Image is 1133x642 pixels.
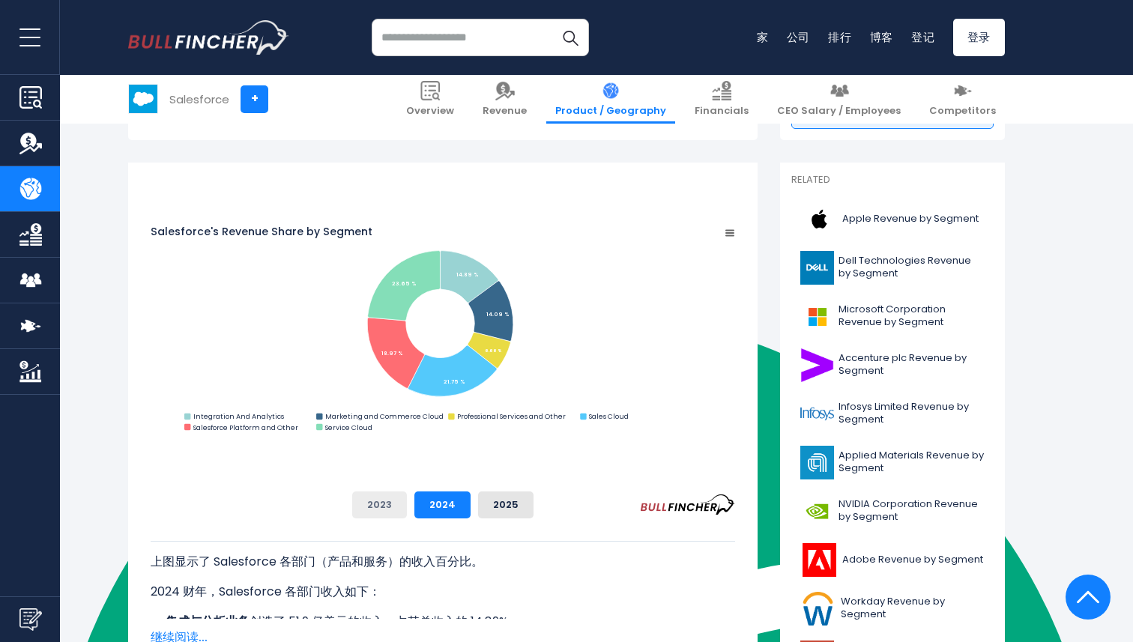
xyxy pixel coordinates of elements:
[839,352,985,378] span: Accenture plc Revenue by Segment
[695,105,749,118] span: Financials
[800,543,838,577] img: ADBE logo
[456,271,479,278] tspan: 14.89 %
[791,393,994,434] a: Infosys Limited Revenue by Segment
[193,423,298,432] text: Salesforce Platform and Other
[129,85,157,113] img: CRM logo
[169,91,229,108] div: Salesforce
[929,105,996,118] span: Competitors
[800,202,838,236] img: AAPL logo
[768,75,910,124] a: CEO Salary / Employees
[967,29,991,45] font: 登录
[800,494,834,528] img: NVDA logo
[791,539,994,581] a: Adobe Revenue by Segment
[800,446,834,479] img: AMAT logo
[444,378,465,385] tspan: 21.75 %
[555,105,666,118] span: Product / Geography
[800,300,834,333] img: MSFT logo
[800,348,834,382] img: ACN logo
[842,554,983,566] span: Adobe Revenue by Segment
[485,348,502,354] tspan: 6.66 %
[151,180,735,479] svg: Salesforce's Revenue Share by Segment
[128,20,289,55] img: bullfincher logo
[920,75,1005,124] a: Competitors
[325,412,444,422] text: Marketing and Commerce Cloud
[791,491,994,532] a: NVIDIA Corporation Revenue by Segment
[478,491,534,518] button: 2025
[457,412,566,422] text: Professional Services and Other
[828,29,852,45] a: 排行
[791,442,994,483] a: Applied Materials Revenue by Segment
[392,280,417,287] tspan: 23.65 %
[841,596,985,621] span: Workday Revenue by Segment
[589,412,629,422] text: Sales Cloud
[839,498,985,524] span: NVIDIA Corporation Revenue by Segment
[166,613,250,630] b: 集成与分析业务
[911,29,935,45] a: 登记
[352,491,407,518] button: 2023
[128,20,289,55] a: Go to homepage
[791,588,994,629] a: Workday Revenue by Segment
[791,174,994,187] p: Related
[151,553,483,570] font: 上图显示了 Salesforce 各部门（产品和服务）的收入百分比。
[397,75,463,124] a: Overview
[193,412,284,422] text: Integration And Analytics
[839,449,985,475] span: Applied Materials Revenue by Segment
[686,75,758,124] a: Financials
[800,592,836,626] img: WDAY logo
[791,296,994,337] a: Microsoft Corporation Revenue by Segment
[791,345,994,386] a: Accenture plc Revenue by Segment
[787,29,811,45] a: 公司
[414,491,471,518] button: 2024
[406,105,454,118] span: Overview
[151,583,381,600] font: 2024 财年，Salesforce 各部门收入如下：
[325,423,372,432] text: Service Cloud
[839,401,985,426] span: Infosys Limited Revenue by Segment
[777,105,901,118] span: CEO Salary / Employees
[241,85,268,113] a: +
[151,224,372,239] tspan: Salesforce's Revenue Share by Segment
[800,397,834,431] img: INFY logo
[800,251,834,285] img: DELL logo
[166,613,520,630] font: 创造了 51.9 亿美元的收入，占其总收入的 14.89%。
[870,29,894,45] a: 博客
[842,213,979,225] span: Apple Revenue by Segment
[546,75,675,124] a: Product / Geography
[953,19,1006,56] a: 登录
[757,29,769,45] a: 家
[552,19,589,56] button: Search
[791,247,994,288] a: Dell Technologies Revenue by Segment
[474,75,536,124] a: Revenue
[791,199,994,240] a: Apple Revenue by Segment
[483,105,527,118] span: Revenue
[381,351,403,357] tspan: 18.97 %
[839,303,985,329] span: Microsoft Corporation Revenue by Segment
[486,312,510,318] tspan: 14.09 %
[839,255,985,280] span: Dell Technologies Revenue by Segment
